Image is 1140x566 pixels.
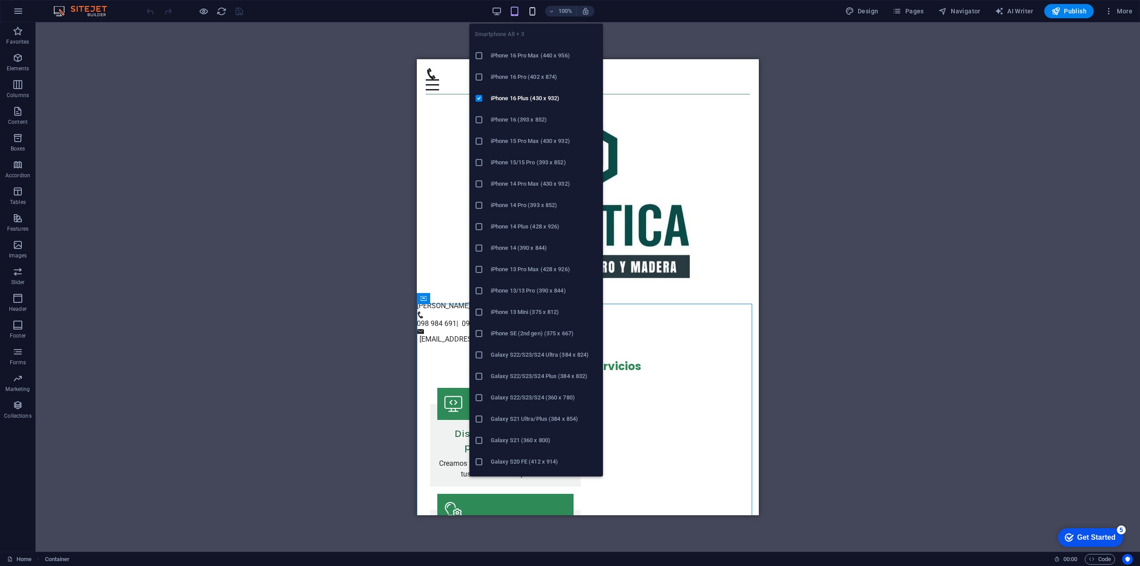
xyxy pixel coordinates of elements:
h6: Galaxy S20 FE (412 x 914) [491,456,598,467]
h6: iPhone 14 Pro (393 x 852) [491,200,598,211]
button: Code [1085,554,1115,565]
div: Get Started 5 items remaining, 0% complete [7,4,72,23]
p: Footer [10,332,26,339]
p: Slider [11,279,25,286]
span: : [1070,556,1071,562]
button: Publish [1044,4,1094,18]
div: Design (Ctrl+Alt+Y) [842,4,882,18]
h6: iPhone 13/13 Pro (390 x 844) [491,285,598,296]
button: Pages [889,4,927,18]
span: Design [845,7,879,16]
h6: iPhone 16 Pro Max (440 x 956) [491,50,598,61]
h6: iPhone SE (2nd gen) (375 x 667) [491,328,598,339]
p: Content [8,118,28,126]
h6: iPhone 15 Pro Max (430 x 932) [491,136,598,147]
p: Header [9,305,27,313]
button: reload [216,6,227,16]
h6: iPhone 13 Mini (375 x 812) [491,307,598,318]
span: Code [1089,554,1111,565]
h6: Galaxy S21 Ultra/Plus (384 x 854) [491,414,598,424]
span: AI Writer [995,7,1034,16]
button: Navigator [935,4,984,18]
button: 100% [545,6,577,16]
h6: Galaxy S22/S23/S24 Plus (384 x 832) [491,371,598,382]
h6: Galaxy S21 (360 x 800) [491,435,598,446]
span: 00 00 [1063,554,1077,565]
nav: breadcrumb [45,554,70,565]
button: AI Writer [991,4,1037,18]
div: Get Started [26,10,65,18]
span: Publish [1051,7,1087,16]
a: [EMAIL_ADDRESS][DOMAIN_NAME] [3,276,115,284]
h6: iPhone 14 Pro Max (430 x 932) [491,179,598,189]
span: Navigator [938,7,981,16]
span: 80000 [138,242,158,251]
h6: Session time [1054,554,1078,565]
h6: iPhone 15/15 Pro (393 x 852) [491,157,598,168]
span: More [1104,7,1132,16]
p: Forms [10,359,26,366]
p: Favorites [6,38,29,45]
h6: iPhone 16 Pro (402 x 874) [491,72,598,82]
h6: iPhone 13 Pro Max (428 x 926) [491,264,598,275]
p: Features [7,225,28,232]
button: Usercentrics [1122,554,1133,565]
h6: iPhone 14 (390 x 844) [491,243,598,253]
p: Tables [10,199,26,206]
h6: Galaxy S22/S23/S24 (360 x 780) [491,392,598,403]
span: San [PERSON_NAME] [69,242,136,251]
p: Marketing [5,386,30,393]
button: More [1101,4,1136,18]
p: Accordion [5,172,30,179]
h6: iPhone 16 (393 x 852) [491,114,598,125]
div: 5 [66,2,75,11]
span: Pages [892,7,924,16]
i: On resize automatically adjust zoom level to fit chosen device. [582,7,590,15]
span: Click to select. Double-click to edit [45,554,70,565]
h6: Galaxy S22/S23/S24 Ultra (384 x 824) [491,350,598,360]
h6: 100% [558,6,573,16]
a: Click to cancel selection. Double-click to open Pages [7,554,32,565]
p: Boxes [11,145,25,152]
h6: iPhone 14 Plus (428 x 926) [491,221,598,232]
h6: iPhone 16 Plus (430 x 932) [491,93,598,104]
p: Collections [4,412,31,419]
img: Editor Logo [51,6,118,16]
button: Design [842,4,882,18]
p: Columns [7,92,29,99]
p: Images [9,252,27,259]
p: Elements [7,65,29,72]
